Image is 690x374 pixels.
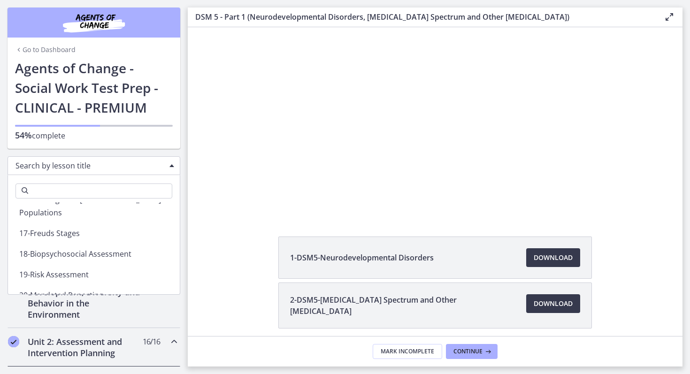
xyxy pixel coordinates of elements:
li: 20-Mandated Reporting [8,285,180,305]
span: Download [534,298,573,309]
span: 54% [15,130,32,141]
a: Download [526,248,580,267]
a: Go to Dashboard [15,45,76,54]
li: 17-Freuds Stages [8,223,180,244]
button: Continue [446,344,498,359]
h2: Unit 1: Human Development, Diversity and Behavior in the Environment [28,275,142,320]
span: Mark Incomplete [381,348,434,355]
h2: Unit 2: Assessment and Intervention Planning [28,336,142,359]
i: Completed [8,336,19,347]
span: Continue [453,348,483,355]
span: 16 / 16 [143,336,160,347]
span: 1-DSM5-Neurodevelopmental Disorders [290,252,434,263]
span: Search by lesson title [15,160,165,171]
li: 18-Biopsychosocial Assessment [8,244,180,264]
span: Download [534,252,573,263]
p: complete [15,130,173,141]
li: 19-Risk Assessment [8,264,180,285]
iframe: Video Lesson [188,27,682,215]
li: 16-Working With [DEMOGRAPHIC_DATA] Populations [8,189,180,223]
button: Mark Incomplete [373,344,442,359]
h3: DSM 5 - Part 1 (Neurodevelopmental Disorders, [MEDICAL_DATA] Spectrum and Other [MEDICAL_DATA]) [195,11,649,23]
a: Download [526,294,580,313]
img: Agents of Change [38,11,150,34]
span: 2-DSM5-[MEDICAL_DATA] Spectrum and Other [MEDICAL_DATA] [290,294,515,317]
h1: Agents of Change - Social Work Test Prep - CLINICAL - PREMIUM [15,58,173,117]
div: Search by lesson title [8,156,180,175]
